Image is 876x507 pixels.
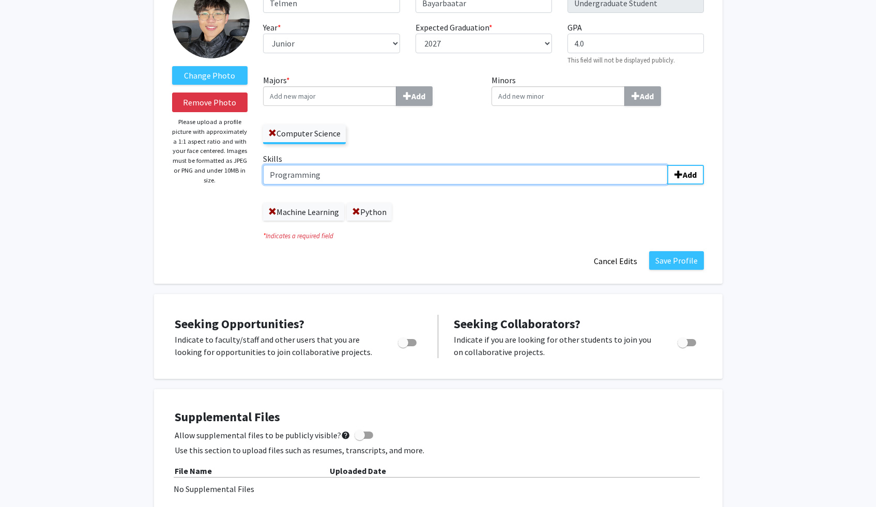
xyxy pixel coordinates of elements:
[667,165,704,185] button: Skills
[673,333,702,349] div: Toggle
[263,165,668,185] input: SkillsAdd
[330,466,386,476] b: Uploaded Date
[263,86,396,106] input: Majors*Add
[624,86,661,106] button: Minors
[172,117,248,185] p: Please upload a profile picture with approximately a 1:1 aspect ratio and with your face centered...
[263,125,346,142] label: Computer Science
[454,316,580,332] span: Seeking Collaborators?
[341,429,350,441] mat-icon: help
[263,152,704,185] label: Skills
[416,21,493,34] label: Expected Graduation
[175,466,212,476] b: File Name
[175,333,378,358] p: Indicate to faculty/staff and other users that you are looking for opportunities to join collabor...
[567,21,582,34] label: GPA
[172,93,248,112] button: Remove Photo
[175,444,702,456] p: Use this section to upload files such as resumes, transcripts, and more.
[263,203,344,221] label: Machine Learning
[172,66,248,85] label: ChangeProfile Picture
[175,410,702,425] h4: Supplemental Files
[567,56,675,64] small: This field will not be displayed publicly.
[174,483,703,495] div: No Supplemental Files
[683,170,697,180] b: Add
[454,333,658,358] p: Indicate if you are looking for other students to join you on collaborative projects.
[649,251,704,270] button: Save Profile
[175,429,350,441] span: Allow supplemental files to be publicly visible?
[587,251,644,271] button: Cancel Edits
[491,74,704,106] label: Minors
[491,86,625,106] input: MinorsAdd
[411,91,425,101] b: Add
[640,91,654,101] b: Add
[396,86,433,106] button: Majors*
[263,74,476,106] label: Majors
[263,231,704,241] i: Indicates a required field
[394,333,422,349] div: Toggle
[347,203,392,221] label: Python
[175,316,304,332] span: Seeking Opportunities?
[8,460,44,499] iframe: Chat
[263,21,281,34] label: Year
